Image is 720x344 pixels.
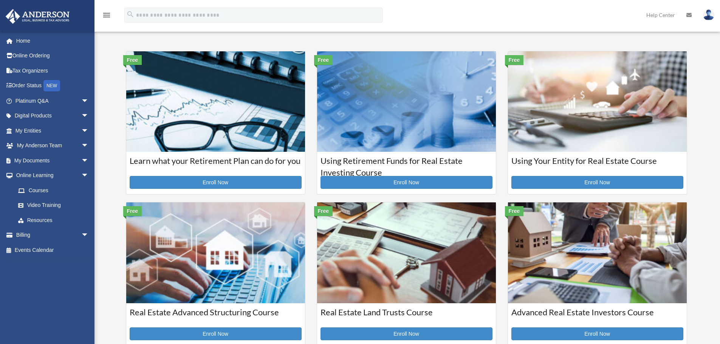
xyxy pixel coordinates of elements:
a: Enroll Now [321,176,492,189]
a: Home [5,33,100,48]
a: My Documentsarrow_drop_down [5,153,100,168]
h3: Using Your Entity for Real Estate Course [511,155,683,174]
div: Free [314,55,333,65]
h3: Using Retirement Funds for Real Estate Investing Course [321,155,492,174]
h3: Real Estate Land Trusts Course [321,307,492,325]
a: Enroll Now [130,327,302,340]
a: Digital Productsarrow_drop_down [5,108,100,123]
div: Free [505,55,524,65]
a: Resources [11,213,100,228]
span: arrow_drop_down [81,123,96,139]
a: menu [102,13,111,20]
a: Enroll Now [511,327,683,340]
div: Free [314,206,333,216]
i: menu [102,11,111,20]
div: NEW [43,80,60,91]
a: Order StatusNEW [5,78,100,94]
span: arrow_drop_down [81,138,96,154]
span: arrow_drop_down [81,168,96,184]
div: Free [123,206,142,216]
div: Free [123,55,142,65]
a: Platinum Q&Aarrow_drop_down [5,93,100,108]
h3: Learn what your Retirement Plan can do for you [130,155,302,174]
a: Online Learningarrow_drop_down [5,168,100,183]
a: Events Calendar [5,242,100,258]
a: Online Ordering [5,48,100,63]
a: My Anderson Teamarrow_drop_down [5,138,100,153]
a: Enroll Now [130,176,302,189]
img: Anderson Advisors Platinum Portal [3,9,72,24]
a: Enroll Now [511,176,683,189]
div: Free [505,206,524,216]
a: Tax Organizers [5,63,100,78]
a: Enroll Now [321,327,492,340]
span: arrow_drop_down [81,108,96,124]
span: arrow_drop_down [81,153,96,168]
h3: Real Estate Advanced Structuring Course [130,307,302,325]
a: Courses [11,183,96,198]
a: My Entitiesarrow_drop_down [5,123,100,138]
a: Video Training [11,198,100,213]
img: User Pic [703,9,714,20]
i: search [126,10,135,19]
span: arrow_drop_down [81,228,96,243]
span: arrow_drop_down [81,93,96,109]
h3: Advanced Real Estate Investors Course [511,307,683,325]
a: Billingarrow_drop_down [5,228,100,243]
